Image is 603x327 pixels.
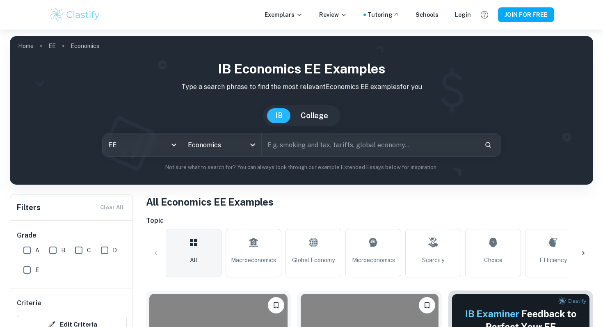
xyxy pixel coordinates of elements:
span: Choice [484,256,502,265]
p: Economics [71,41,99,50]
h6: Criteria [17,298,41,308]
h6: Grade [17,231,127,240]
button: Please log in to bookmark exemplars [419,297,435,313]
input: E.g. smoking and tax, tariffs, global economy... [262,133,478,156]
button: Please log in to bookmark exemplars [268,297,284,313]
button: College [292,108,336,123]
a: Tutoring [368,10,399,19]
p: Review [319,10,347,19]
button: IB [267,108,291,123]
span: Global Economy [292,256,335,265]
span: Scarcity [422,256,444,265]
span: Efficiency [539,256,567,265]
span: All [190,256,197,265]
button: JOIN FOR FREE [498,7,554,22]
button: Open [247,139,258,151]
button: Search [481,138,495,152]
a: EE [48,40,56,52]
span: Microeconomics [352,256,395,265]
span: C [87,246,91,255]
span: B [61,246,65,255]
a: Schools [416,10,439,19]
span: E [35,265,39,274]
h6: Topic [146,216,593,226]
a: Home [18,40,34,52]
a: Login [455,10,471,19]
button: Help and Feedback [477,8,491,22]
p: Not sure what to search for? You can always look through our example Extended Essays below for in... [16,163,587,172]
div: EE [103,133,182,156]
img: Clastify logo [49,7,101,23]
h1: All Economics EE Examples [146,194,593,209]
p: Type a search phrase to find the most relevant Economics EE examples for you [16,82,587,92]
h6: Filters [17,202,41,213]
p: Exemplars [265,10,303,19]
span: D [113,246,117,255]
span: Macroeconomics [231,256,276,265]
img: profile cover [10,36,593,185]
h1: IB Economics EE examples [16,59,587,79]
span: A [35,246,39,255]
